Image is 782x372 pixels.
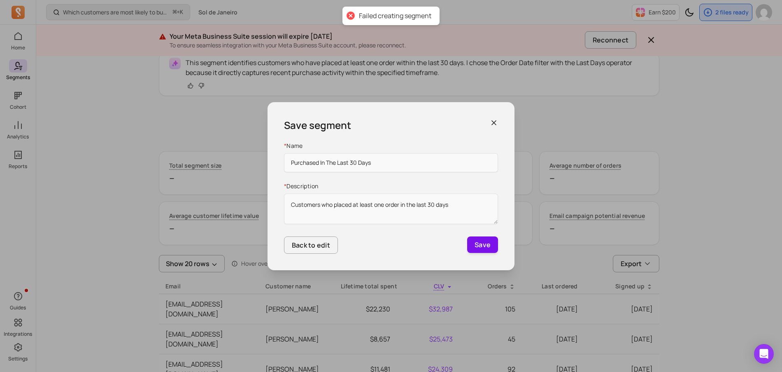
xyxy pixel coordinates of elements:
[284,153,498,172] input: Name
[284,182,498,190] label: Description
[284,142,498,150] label: Name
[754,344,774,364] div: Open Intercom Messenger
[467,236,498,253] button: Save
[284,236,338,254] button: Back to edit
[284,119,351,132] h3: Save segment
